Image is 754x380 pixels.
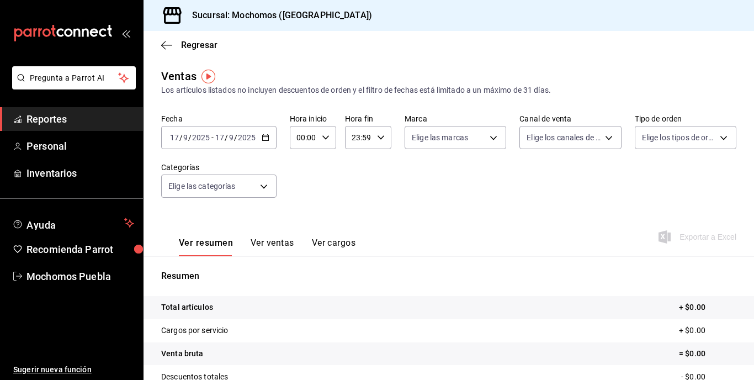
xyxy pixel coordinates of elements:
p: Cargos por servicio [161,325,229,336]
font: Recomienda Parrot [26,244,113,255]
span: - [211,133,214,142]
span: Pregunta a Parrot AI [30,72,119,84]
input: -- [229,133,234,142]
span: Elige los tipos de orden [642,132,716,143]
font: Reportes [26,113,67,125]
span: / [179,133,183,142]
span: / [188,133,192,142]
label: Marca [405,115,506,123]
font: Inventarios [26,167,77,179]
input: -- [183,133,188,142]
input: ---- [192,133,210,142]
div: Pestañas de navegación [179,237,355,256]
a: Pregunta a Parrot AI [8,80,136,92]
span: / [234,133,237,142]
label: Canal de venta [519,115,621,123]
span: Elige las categorías [168,181,236,192]
input: ---- [237,133,256,142]
button: Regresar [161,40,217,50]
label: Fecha [161,115,277,123]
p: Resumen [161,270,736,283]
span: / [225,133,228,142]
p: + $0.00 [679,325,736,336]
div: Los artículos listados no incluyen descuentos de orden y el filtro de fechas está limitado a un m... [161,85,736,96]
input: -- [169,133,179,142]
label: Tipo de orden [635,115,736,123]
font: Sugerir nueva función [13,365,92,374]
font: Mochomos Puebla [26,271,111,282]
font: Personal [26,140,67,152]
div: Ventas [161,68,197,85]
p: + $0.00 [679,302,736,313]
p: = $0.00 [679,348,736,360]
span: Ayuda [26,217,120,230]
h3: Sucursal: Mochomos ([GEOGRAPHIC_DATA]) [183,9,372,22]
img: Marcador de información sobre herramientas [201,70,215,83]
label: Hora inicio [290,115,336,123]
input: -- [215,133,225,142]
label: Hora fin [345,115,391,123]
font: Ver resumen [179,237,233,249]
p: Venta bruta [161,348,203,360]
button: Ver cargos [312,237,356,256]
button: Ver ventas [251,237,294,256]
span: Elige las marcas [412,132,468,143]
p: Total artículos [161,302,213,313]
span: Elige los canales de venta [527,132,601,143]
label: Categorías [161,163,277,171]
button: Pregunta a Parrot AI [12,66,136,89]
span: Regresar [181,40,217,50]
button: open_drawer_menu [121,29,130,38]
